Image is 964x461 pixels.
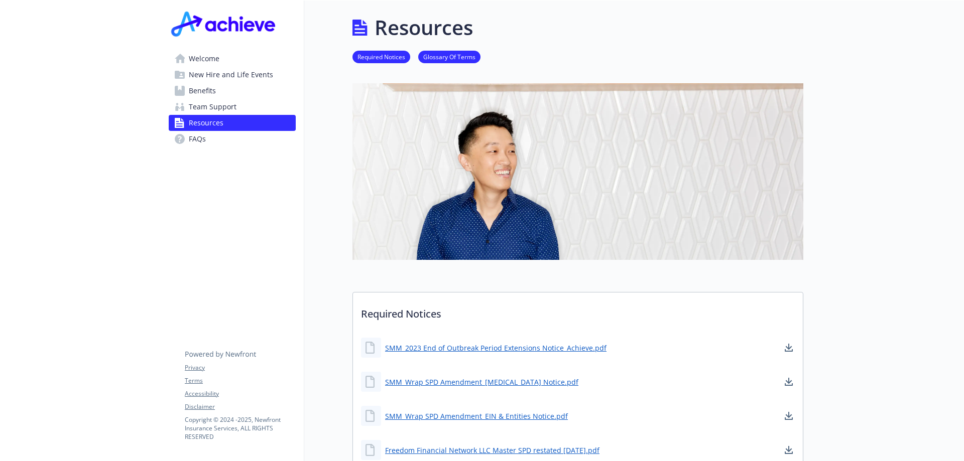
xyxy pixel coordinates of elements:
a: download document [783,410,795,422]
a: Freedom Financial Network LLC Master SPD restated [DATE].pdf [385,445,599,455]
span: New Hire and Life Events [189,67,273,83]
h1: Resources [375,13,473,43]
span: Team Support [189,99,236,115]
a: Resources [169,115,296,131]
a: Privacy [185,363,295,372]
span: Welcome [189,51,219,67]
a: New Hire and Life Events [169,67,296,83]
a: Terms [185,376,295,385]
a: Required Notices [352,52,410,61]
a: Disclaimer [185,402,295,411]
img: resources page banner [352,83,803,260]
span: Benefits [189,83,216,99]
a: SMM_Wrap SPD Amendment_[MEDICAL_DATA] Notice.pdf [385,377,578,387]
a: Accessibility [185,389,295,398]
a: download document [783,376,795,388]
a: SMM_2023 End of Outbreak Period Extensions Notice_Achieve.pdf [385,343,607,353]
a: download document [783,342,795,354]
a: download document [783,444,795,456]
span: Resources [189,115,223,131]
a: Team Support [169,99,296,115]
a: Welcome [169,51,296,67]
a: FAQs [169,131,296,147]
p: Required Notices [353,292,803,330]
span: FAQs [189,131,206,147]
a: Benefits [169,83,296,99]
p: Copyright © 2024 - 2025 , Newfront Insurance Services, ALL RIGHTS RESERVED [185,415,295,441]
a: SMM_Wrap SPD Amendment_EIN & Entities Notice.pdf [385,411,568,421]
a: Glossary Of Terms [418,52,480,61]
